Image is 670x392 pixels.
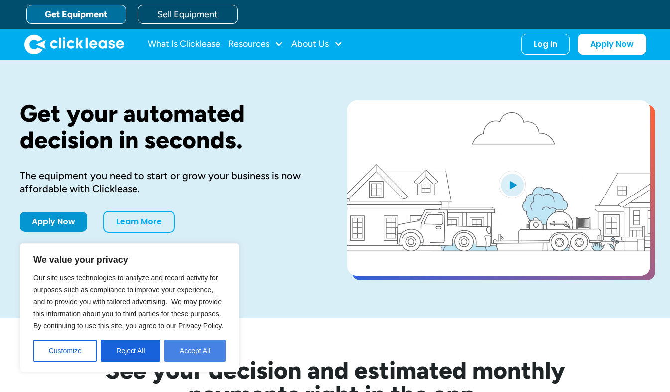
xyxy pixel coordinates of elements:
[534,39,557,49] div: Log In
[33,274,223,330] span: Our site uses technologies to analyze and record activity for purposes such as compliance to impr...
[101,340,160,362] button: Reject All
[138,5,238,24] a: Sell Equipment
[578,34,646,55] a: Apply Now
[24,34,124,54] img: Clicklease logo
[20,243,239,372] div: We value your privacy
[20,212,87,232] a: Apply Now
[33,254,226,266] p: We value your privacy
[26,5,126,24] a: Get Equipment
[291,34,343,54] div: About Us
[148,34,220,54] a: What Is Clicklease
[20,169,315,195] div: The equipment you need to start or grow your business is now affordable with Clicklease.
[164,340,226,362] button: Accept All
[20,100,315,153] h1: Get your automated decision in seconds.
[103,211,175,233] a: Learn More
[24,34,124,54] a: home
[347,100,650,276] a: open lightbox
[228,34,283,54] div: Resources
[499,171,526,198] img: Blue play button logo on a light blue circular background
[33,340,97,362] button: Customize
